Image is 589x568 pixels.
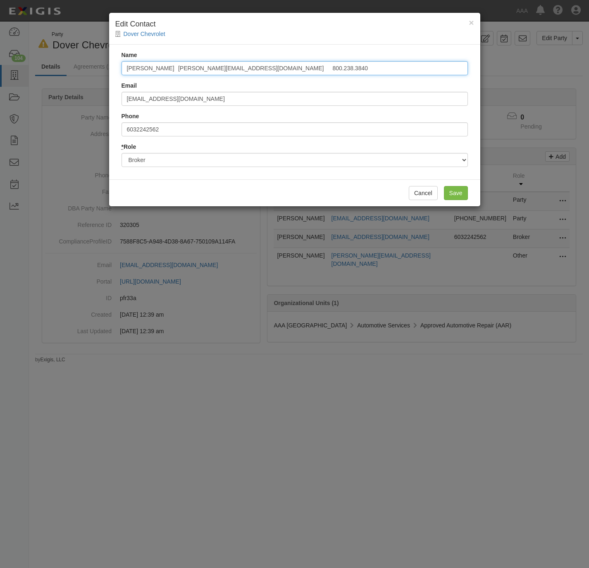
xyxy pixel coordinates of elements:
label: Name [122,51,137,59]
label: Email [122,81,137,90]
button: Close [469,18,474,27]
button: Cancel [409,186,438,200]
abbr: required [122,143,124,150]
label: Phone [122,112,139,120]
label: Role [122,143,136,151]
input: Save [444,186,468,200]
a: Dover Chevrolet [124,31,165,37]
h4: Edit Contact [115,19,474,30]
span: × [469,18,474,27]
